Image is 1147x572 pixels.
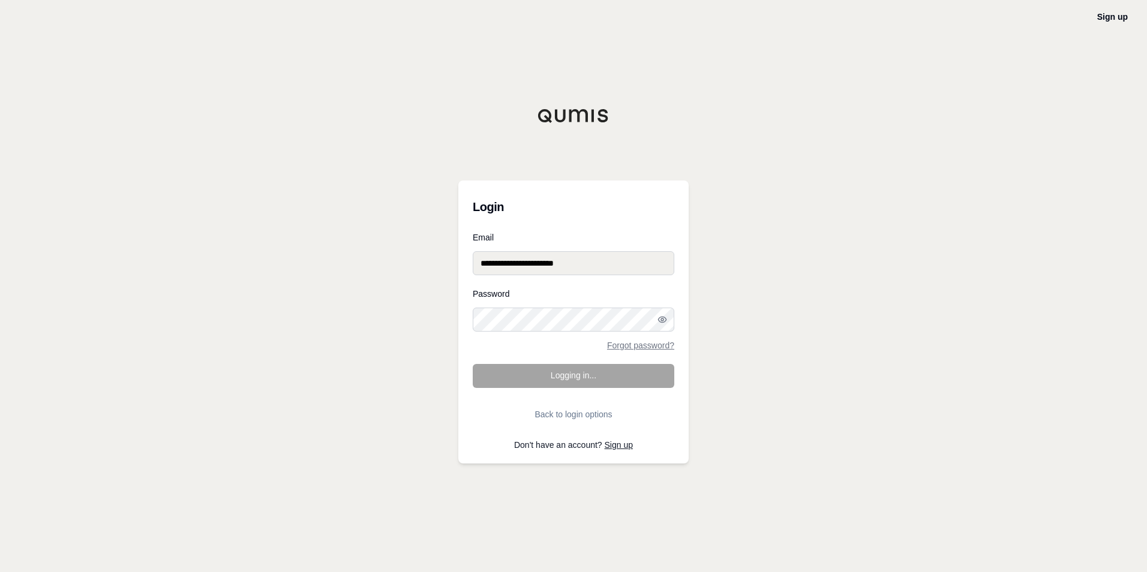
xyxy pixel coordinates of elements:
[473,233,674,242] label: Email
[1097,12,1128,22] a: Sign up
[607,341,674,350] a: Forgot password?
[538,109,609,123] img: Qumis
[473,290,674,298] label: Password
[473,441,674,449] p: Don't have an account?
[473,402,674,426] button: Back to login options
[605,440,633,450] a: Sign up
[473,195,674,219] h3: Login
